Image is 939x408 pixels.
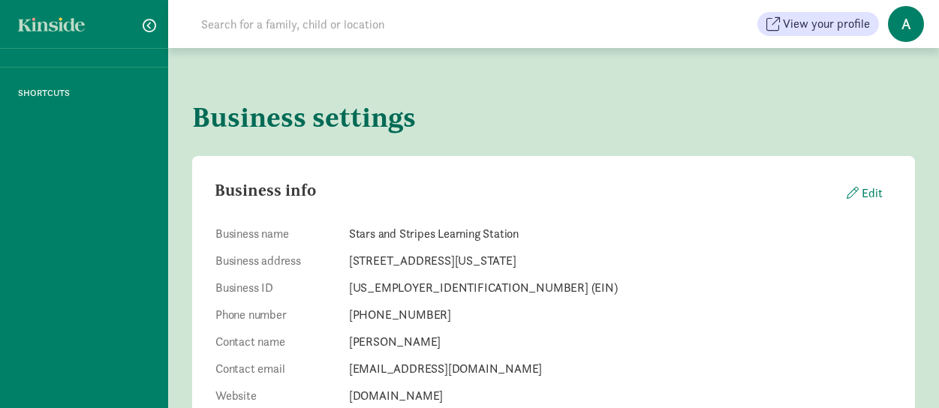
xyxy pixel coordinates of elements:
[203,300,330,324] label: Phone number
[203,273,330,297] label: Business ID
[203,354,330,378] label: Contact email
[337,219,904,246] span: Stars and Stripes Learning Station
[192,9,613,39] input: Search for a family, child or location
[337,327,904,354] span: [PERSON_NAME]
[337,300,904,327] span: [PHONE_NUMBER]
[215,181,316,199] h1: Business info
[337,246,904,273] span: [STREET_ADDRESS][US_STATE]
[203,327,330,351] label: Contact name
[203,219,330,243] label: Business name
[203,381,330,405] label: Website
[337,381,904,408] span: [DOMAIN_NAME]
[203,246,330,270] label: Business address
[834,178,892,208] button: Edit
[192,102,416,132] h2: Business settings
[337,273,904,300] span: [US_EMPLOYER_IDENTIFICATION_NUMBER] (EIN)
[337,354,904,381] span: [EMAIL_ADDRESS][DOMAIN_NAME]
[757,12,879,36] button: View your profile
[783,15,870,33] span: View your profile
[888,6,924,42] span: A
